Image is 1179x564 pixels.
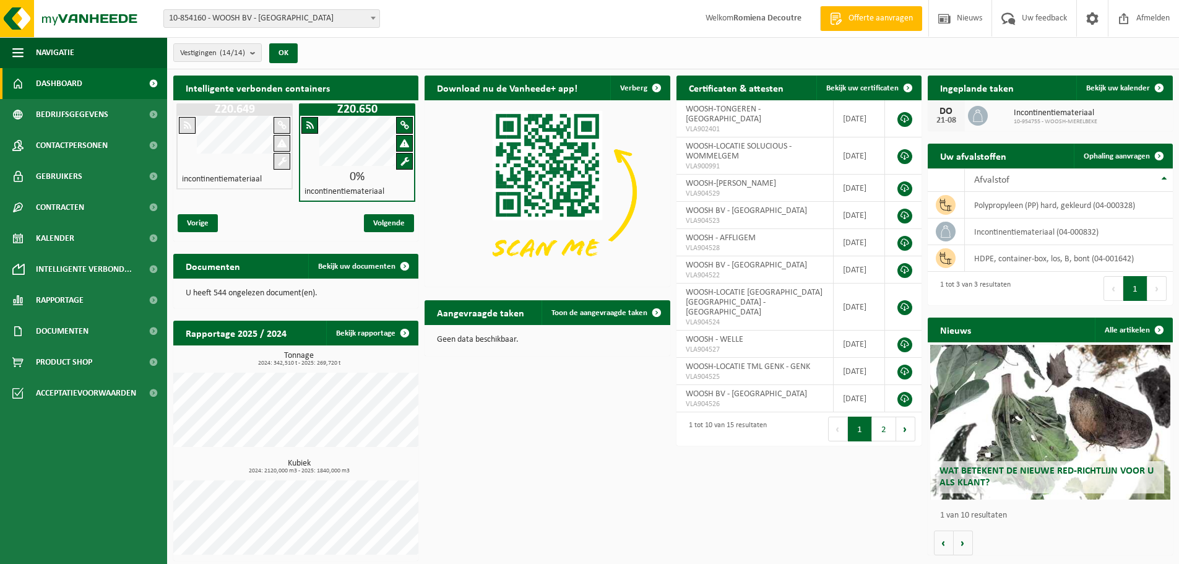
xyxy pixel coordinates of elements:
h1: Z20.649 [179,103,290,116]
h2: Aangevraagde taken [425,300,537,324]
span: Verberg [620,84,647,92]
h2: Uw afvalstoffen [928,144,1019,168]
span: Volgende [364,214,414,232]
div: 1 tot 10 van 15 resultaten [683,415,767,443]
td: polypropyleen (PP) hard, gekleurd (04-000328) [965,192,1173,219]
span: VLA904525 [686,372,824,382]
span: 10-854160 - WOOSH BV - GENT [164,10,379,27]
td: [DATE] [834,256,885,284]
h2: Nieuws [928,318,983,342]
button: Next [1147,276,1167,301]
h2: Rapportage 2025 / 2024 [173,321,299,345]
td: [DATE] [834,175,885,202]
p: Geen data beschikbaar. [437,336,657,344]
span: WOOSH - WELLE [686,335,743,344]
span: 10-954755 - WOOSH-MERELBEKE [1014,118,1097,126]
span: Vestigingen [180,44,245,63]
span: Contracten [36,192,84,223]
button: 1 [848,417,872,441]
span: Documenten [36,316,89,347]
span: WOOSH-LOCATIE SOLUCIOUS - WOMMELGEM [686,142,792,161]
td: [DATE] [834,137,885,175]
h3: Kubiek [179,459,418,474]
span: VLA904527 [686,345,824,355]
span: VLA904528 [686,243,824,253]
span: WOOSH-LOCATIE [GEOGRAPHIC_DATA] [GEOGRAPHIC_DATA] - [GEOGRAPHIC_DATA] [686,288,823,317]
a: Bekijk uw kalender [1076,76,1172,100]
strong: Romiena Decoutre [733,14,801,23]
img: Download de VHEPlus App [425,100,670,284]
h2: Download nu de Vanheede+ app! [425,76,590,100]
span: 2024: 342,510 t - 2025: 269,720 t [179,360,418,367]
span: Intelligente verbond... [36,254,132,285]
a: Wat betekent de nieuwe RED-richtlijn voor u als klant? [930,345,1170,500]
button: Previous [828,417,848,441]
span: Dashboard [36,68,82,99]
span: Bekijk uw kalender [1086,84,1150,92]
span: Toon de aangevraagde taken [551,309,647,317]
a: Bekijk uw certificaten [816,76,920,100]
span: WOOSH BV - [GEOGRAPHIC_DATA] [686,261,807,270]
td: [DATE] [834,331,885,358]
span: VLA902401 [686,124,824,134]
span: Navigatie [36,37,74,68]
span: VLA904524 [686,318,824,328]
span: Bedrijfsgegevens [36,99,108,130]
div: DO [934,106,959,116]
span: VLA900991 [686,162,824,171]
span: Product Shop [36,347,92,378]
span: Wat betekent de nieuwe RED-richtlijn voor u als klant? [939,466,1154,488]
span: WOOSH-[PERSON_NAME] [686,179,776,188]
span: VLA904523 [686,216,824,226]
span: 2024: 2120,000 m3 - 2025: 1840,000 m3 [179,468,418,474]
span: Contactpersonen [36,130,108,161]
h2: Ingeplande taken [928,76,1026,100]
button: Vestigingen(14/14) [173,43,262,62]
h2: Certificaten & attesten [676,76,796,100]
button: 2 [872,417,896,441]
span: Kalender [36,223,74,254]
button: 1 [1123,276,1147,301]
div: 0% [300,171,414,183]
a: Ophaling aanvragen [1074,144,1172,168]
span: WOOSH-TONGEREN - [GEOGRAPHIC_DATA] [686,105,761,124]
h2: Documenten [173,254,253,278]
td: [DATE] [834,229,885,256]
h1: Z20.650 [302,103,412,116]
td: HDPE, container-box, los, B, bont (04-001642) [965,245,1173,272]
td: [DATE] [834,284,885,331]
span: WOOSH BV - [GEOGRAPHIC_DATA] [686,389,807,399]
span: 10-854160 - WOOSH BV - GENT [163,9,380,28]
span: Acceptatievoorwaarden [36,378,136,409]
span: Vorige [178,214,218,232]
a: Bekijk rapportage [326,321,417,345]
span: Gebruikers [36,161,82,192]
span: Rapportage [36,285,84,316]
h4: incontinentiemateriaal [182,175,262,184]
td: incontinentiemateriaal (04-000832) [965,219,1173,245]
span: VLA904522 [686,271,824,280]
button: OK [269,43,298,63]
span: Afvalstof [974,175,1009,185]
button: Volgende [954,531,973,555]
button: Verberg [610,76,669,100]
a: Bekijk uw documenten [308,254,417,279]
count: (14/14) [220,49,245,57]
span: Incontinentiemateriaal [1014,108,1097,118]
button: Next [896,417,915,441]
h4: incontinentiemateriaal [304,188,384,196]
td: [DATE] [834,358,885,385]
div: 1 tot 3 van 3 resultaten [934,275,1011,302]
span: WOOSH BV - [GEOGRAPHIC_DATA] [686,206,807,215]
p: U heeft 544 ongelezen document(en). [186,289,406,298]
span: Bekijk uw certificaten [826,84,899,92]
button: Vorige [934,531,954,555]
td: [DATE] [834,385,885,412]
span: Offerte aanvragen [845,12,916,25]
h3: Tonnage [179,352,418,367]
span: WOOSH-LOCATIE TML GENK - GENK [686,362,810,371]
div: 21-08 [934,116,959,125]
button: Previous [1103,276,1123,301]
a: Alle artikelen [1095,318,1172,342]
a: Offerte aanvragen [820,6,922,31]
